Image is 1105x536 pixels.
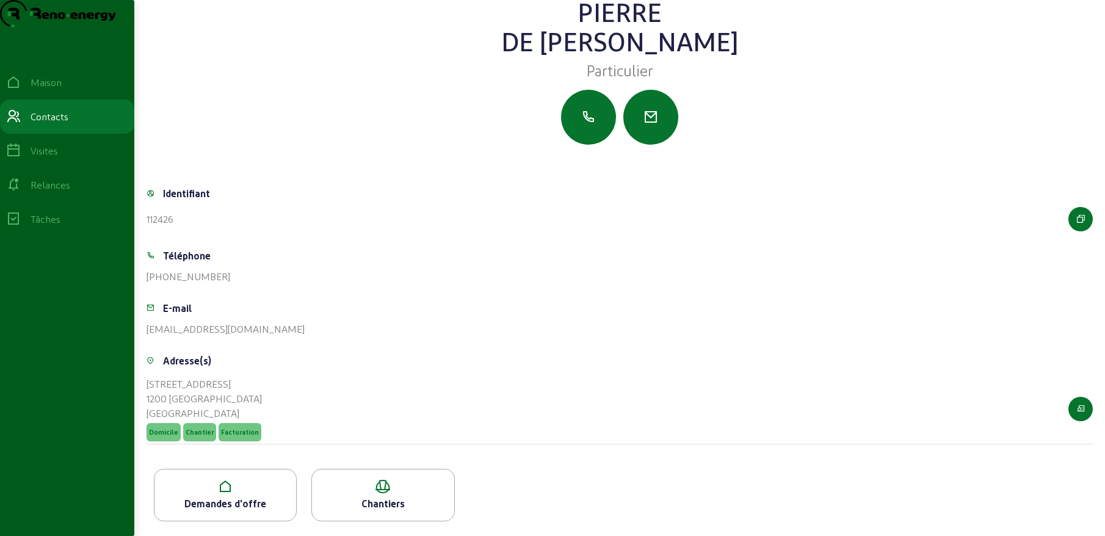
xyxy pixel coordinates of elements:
font: Contacts [31,110,68,122]
font: Relances [31,179,70,190]
font: Particulier [587,62,653,79]
font: Maison [31,76,62,88]
font: Chantier [186,428,214,436]
font: 112426 [147,213,173,225]
font: Domicile [149,428,178,436]
font: 1200 [GEOGRAPHIC_DATA] [147,393,262,404]
font: E-mail [163,302,192,314]
font: [GEOGRAPHIC_DATA] [147,407,239,419]
font: Tâches [31,213,60,225]
font: Demandes d'offre [184,498,266,509]
font: Facturation [221,428,259,436]
font: Chantiers [361,498,405,509]
font: Adresse(s) [163,355,211,366]
font: DE [PERSON_NAME] [501,25,738,56]
font: [PHONE_NUMBER] [147,270,230,282]
font: Visites [31,145,58,156]
font: Téléphone [163,250,211,261]
font: [EMAIL_ADDRESS][DOMAIN_NAME] [147,323,305,335]
font: Identifiant [163,187,210,199]
font: [STREET_ADDRESS] [147,378,231,389]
